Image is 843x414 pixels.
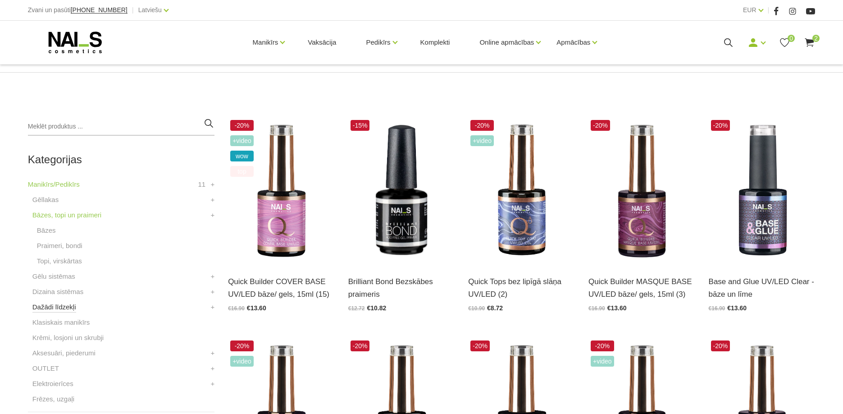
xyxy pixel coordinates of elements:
a: + [210,378,214,389]
a: Gēlu sistēmas [32,271,75,282]
span: -20% [351,340,370,351]
span: | [768,5,770,16]
input: Meklēt produktus ... [28,118,214,136]
a: Dizaina sistēmas [32,286,83,297]
a: Brilliant Bond Bezskābes praimeris [348,276,455,300]
span: -20% [591,340,614,351]
a: + [210,302,214,313]
span: €16.90 [588,305,605,312]
a: Online apmācības [479,24,534,60]
a: Gēllakas [32,194,59,205]
a: + [210,286,214,297]
a: Apmācības [556,24,590,60]
a: + [210,348,214,359]
a: Komplekti [413,21,457,64]
a: Dažādi līdzekļi [32,302,76,313]
a: Pedikīrs [366,24,390,60]
a: EUR [743,5,756,15]
span: €16.90 [228,305,245,312]
span: [PHONE_NUMBER] [71,6,128,14]
span: €16.90 [709,305,725,312]
a: + [210,210,214,221]
a: Krēmi, losjoni un skrubji [32,332,104,343]
a: Bāzes, topi un praimeri [32,210,101,221]
div: Zvani un pasūti [28,5,128,16]
span: -20% [711,120,730,131]
img: Virsējais pārklājums bez lipīgā slāņa.Nodrošina izcilu spīdumu manikīram līdz pat nākamajai profi... [468,118,575,264]
a: Latviešu [138,5,162,15]
span: €10.82 [367,304,386,312]
span: €13.60 [247,304,266,312]
a: Quick Builder COVER BASE UV/LED bāze/ gels, 15ml (15) [228,276,335,300]
span: 0 [788,35,795,42]
span: -20% [230,120,254,131]
a: + [210,363,214,374]
span: +Video [230,135,254,146]
a: Quick Builder MASQUE BASE UV/LED bāze/ gels, 15ml (3) [588,276,695,300]
a: + [210,271,214,282]
span: -15% [351,120,370,131]
a: Manikīrs [253,24,278,60]
a: Bāzes [37,225,56,236]
img: Bezskābes saķeres kārta nagiem.Skābi nesaturošs līdzeklis, kas nodrošina lielisku dabīgā naga saķ... [348,118,455,264]
img: Šī brīža iemīlētākais produkts, kas nepieviļ nevienu meistaru.Perfektas noturības kamuflāžas bāze... [228,118,335,264]
a: Vaksācija [301,21,343,64]
a: Base and Glue UV/LED Clear - bāze un līme [709,276,816,300]
a: [PHONE_NUMBER] [71,7,128,14]
span: +Video [230,356,254,367]
span: +Video [470,135,494,146]
a: Praimeri, bondi [37,240,82,251]
span: -20% [711,340,730,351]
span: €13.60 [607,304,627,312]
span: €12.72 [348,305,365,312]
a: Klasiskais manikīrs [32,317,90,328]
a: + [210,179,214,190]
span: wow [230,151,254,161]
span: | [132,5,134,16]
span: 2 [812,35,820,42]
a: Topi, virskārtas [37,256,82,267]
span: €10.90 [468,305,485,312]
span: +Video [591,356,614,367]
span: -20% [470,340,490,351]
a: Aksesuāri, piederumi [32,348,96,359]
a: 2 [804,37,815,48]
span: -20% [470,120,494,131]
a: Quick Tops bez lipīgā slāņa UV/LED (2) [468,276,575,300]
a: Elektroierīces [32,378,73,389]
a: 0 [779,37,790,48]
a: OUTLET [32,363,59,374]
img: Līme tipšiem un bāze naga pārklājumam – 2in1. Inovatīvs produkts! Izmantojams kā līme tipšu pielī... [709,118,816,264]
span: €13.60 [727,304,747,312]
span: 11 [198,179,205,190]
span: -20% [230,340,254,351]
h2: Kategorijas [28,154,214,166]
a: Frēzes, uzgaļi [32,394,74,405]
span: €8.72 [487,304,503,312]
span: top [230,166,254,177]
img: Quick Masque base – viegli maskējoša bāze/gels. Šī bāze/gels ir unikāls produkts ar daudz izmanto... [588,118,695,264]
a: + [210,194,214,205]
a: Manikīrs/Pedikīrs [28,179,80,190]
span: -20% [591,120,610,131]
